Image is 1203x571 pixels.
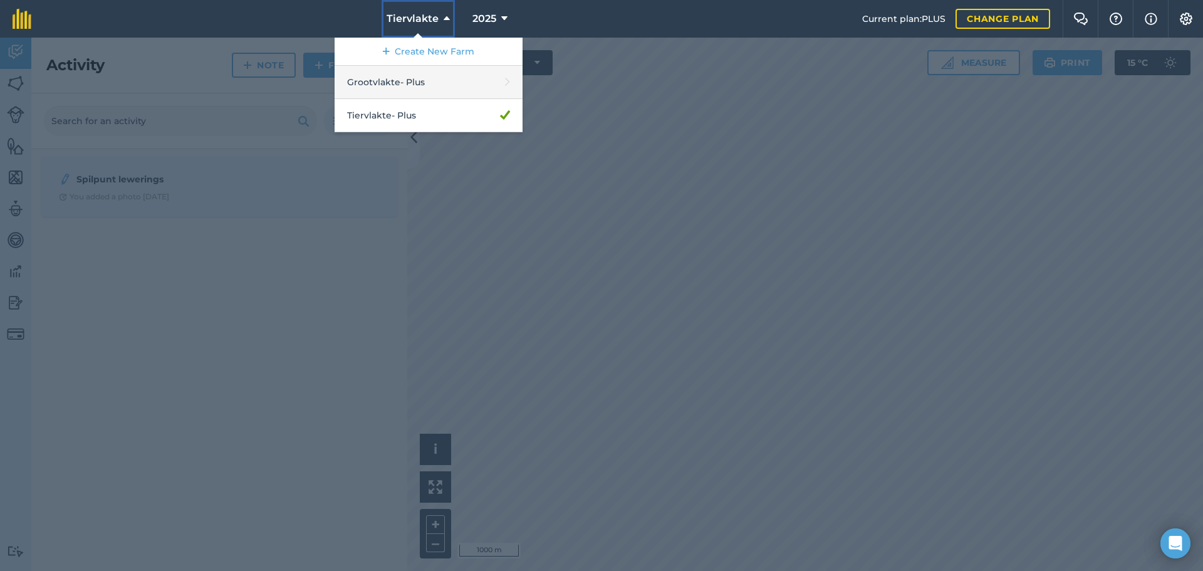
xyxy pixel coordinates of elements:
[1160,528,1190,558] div: Open Intercom Messenger
[335,38,523,66] a: Create New Farm
[1179,13,1194,25] img: A cog icon
[335,66,523,99] a: Grootvlakte- Plus
[1145,11,1157,26] img: svg+xml;base64,PHN2ZyB4bWxucz0iaHR0cDovL3d3dy53My5vcmcvMjAwMC9zdmciIHdpZHRoPSIxNyIgaGVpZ2h0PSIxNy...
[1073,13,1088,25] img: Two speech bubbles overlapping with the left bubble in the forefront
[13,9,31,29] img: fieldmargin Logo
[472,11,496,26] span: 2025
[335,99,523,132] a: Tiervlakte- Plus
[387,11,439,26] span: Tiervlakte
[956,9,1050,29] a: Change plan
[862,12,945,26] span: Current plan : PLUS
[1108,13,1123,25] img: A question mark icon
